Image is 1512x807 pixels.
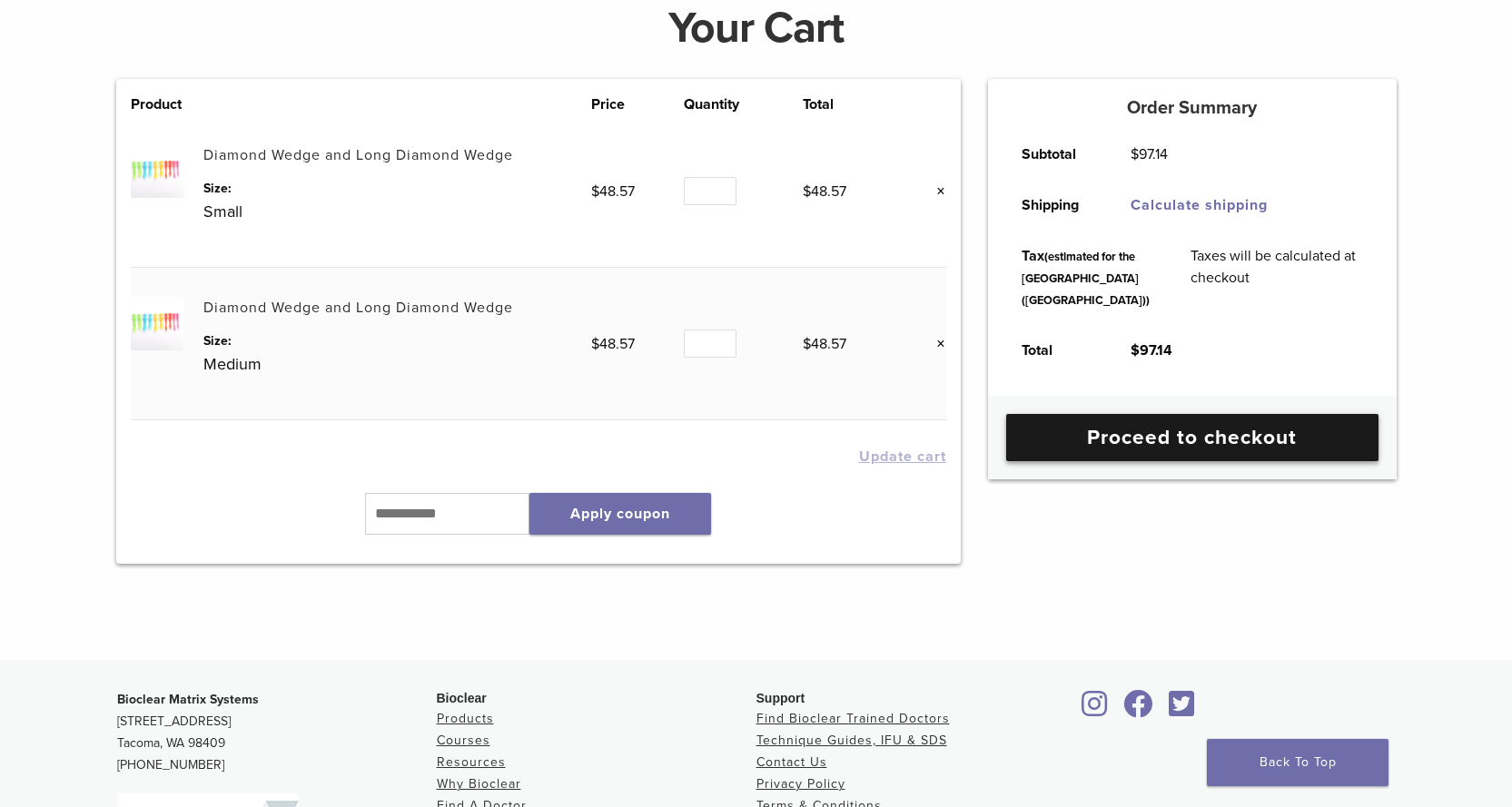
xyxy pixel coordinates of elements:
[859,449,946,464] button: Update cart
[203,331,591,350] dt: Size:
[203,299,513,317] a: Diamond Wedge and Long Diamond Wedge
[756,691,805,705] span: Support
[756,754,827,770] a: Contact Us
[1131,145,1139,163] span: $
[203,350,591,378] p: Medium
[591,93,685,115] th: Price
[923,180,946,203] a: Remove this item
[437,711,494,726] a: Products
[756,711,950,726] a: Find Bioclear Trained Doctors
[591,182,599,201] span: $
[803,335,846,353] bdi: 48.57
[1131,341,1140,359] span: $
[529,493,711,535] button: Apply coupon
[117,692,259,707] strong: Bioclear Matrix Systems
[437,733,490,748] a: Courses
[803,182,811,201] span: $
[203,179,591,198] dt: Size:
[131,144,184,198] img: Diamond Wedge and Long Diamond Wedge
[684,93,802,115] th: Quantity
[1207,739,1388,786] a: Back To Top
[1163,701,1201,719] a: Bioclear
[591,335,635,353] bdi: 48.57
[591,182,635,201] bdi: 48.57
[203,146,513,164] a: Diamond Wedge and Long Diamond Wedge
[923,332,946,356] a: Remove this item
[756,776,845,792] a: Privacy Policy
[1131,341,1172,359] bdi: 97.14
[103,6,1410,50] h1: Your Cart
[1002,231,1171,325] th: Tax
[988,97,1397,119] h5: Order Summary
[131,93,203,115] th: Product
[131,297,184,350] img: Diamond Wedge and Long Diamond Wedge
[1076,701,1114,719] a: Bioclear
[803,335,811,353] span: $
[203,198,591,225] p: Small
[1006,414,1379,461] a: Proceed to checkout
[437,754,506,770] a: Resources
[1002,325,1111,376] th: Total
[1171,231,1383,325] td: Taxes will be calculated at checkout
[803,182,846,201] bdi: 48.57
[1131,145,1168,163] bdi: 97.14
[117,689,437,776] p: [STREET_ADDRESS] Tacoma, WA 98409 [PHONE_NUMBER]
[1118,701,1160,719] a: Bioclear
[1002,129,1111,180] th: Subtotal
[1022,250,1150,308] small: (estimated for the [GEOGRAPHIC_DATA] ([GEOGRAPHIC_DATA]))
[756,733,947,748] a: Technique Guides, IFU & SDS
[437,776,521,792] a: Why Bioclear
[591,335,599,353] span: $
[803,93,896,115] th: Total
[1131,196,1268,214] a: Calculate shipping
[437,691,487,705] span: Bioclear
[1002,180,1111,231] th: Shipping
